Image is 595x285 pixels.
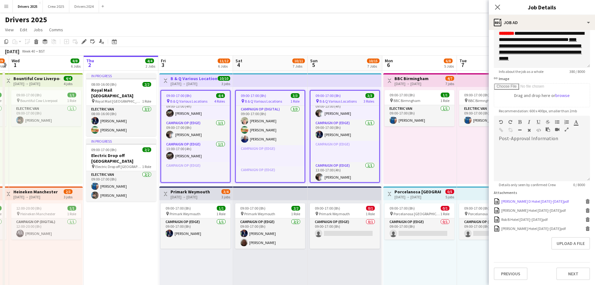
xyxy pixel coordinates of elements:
span: B & Q Various Locations [320,99,357,104]
h3: BBC Birmingham [394,76,429,81]
app-card-role-placeholder: Campaign Op (Edge) [236,166,305,188]
h3: Primark Weymouth [171,189,210,195]
span: B & Q Various Locations [245,99,282,104]
span: 08:00-16:00 (8h) [91,82,117,87]
button: Crew 2025 [43,0,69,13]
a: Edit [17,26,30,34]
span: Tue [459,58,467,64]
a: Comms [47,26,66,34]
span: 6/8 [444,59,453,63]
h3: Electric Drop off [GEOGRAPHIC_DATA] [86,153,156,164]
app-card-role-placeholder: Campaign Op (Edge) [161,162,230,183]
span: Sat [236,58,242,64]
span: 09:00-17:00 (8h) [464,93,489,97]
div: 09:00-17:00 (8h)1/1 BBC Birmngham1 RoleElectric Van1/109:00-17:00 (8h)[PERSON_NAME] [459,90,529,126]
span: 1 Role [142,164,151,169]
span: 4 Roles [214,99,225,104]
app-job-card: 09:00-17:00 (8h)0/1 Porcelanosa [GEOGRAPHIC_DATA]1 RoleCampaign Op (Edge)0/109:00-17:00 (8h) [459,203,529,240]
span: 2/3 [64,189,72,194]
app-card-role: Electric Van1/109:00-17:00 (8h)[PERSON_NAME] [11,105,81,126]
div: 09:00-17:00 (8h)3/3 B & Q Various Locations1 RoleCampaign Op (Digital)3/309:00-17:00 (8h)[PERSON_... [235,90,305,183]
span: Mon [385,58,393,64]
div: 7 jobs [445,81,454,86]
div: [DATE] → [DATE] [171,195,210,199]
button: Undo [499,120,503,125]
button: Clear Formatting [527,128,531,133]
div: 7 Jobs [293,64,305,69]
app-job-card: 09:00-17:00 (8h)0/1 Primark Weymouth1 RoleCampaign Op (Edge)0/109:00-17:00 (8h) [310,203,380,249]
div: Pete G Hotel 3-4 Oct.pdf [501,226,566,231]
button: Drivers 2025 [13,0,43,13]
span: 1/1 [441,93,449,97]
span: 8/8 [71,59,79,63]
span: 10/11 [292,59,305,63]
div: [DATE] → [DATE] [394,81,429,86]
div: In progress08:00-16:00 (8h)2/2Royal Mail [GEOGRAPHIC_DATA] Royal Mail [GEOGRAPHIC_DATA]1 RoleElec... [86,73,156,136]
app-job-card: 09:00-17:00 (8h)3/3 B & Q Various Locations3 RolesCampaign Op (Edge)1/109:00-13:00 (4h)[PERSON_NA... [310,90,380,183]
span: 0/1 [366,206,375,211]
span: 1 Role [67,98,76,103]
button: Horizontal Line [518,128,522,133]
span: 1 Role [290,99,300,104]
div: 7 Jobs [367,64,379,69]
span: Wed [12,58,20,64]
div: 4 jobs [64,81,72,86]
h3: Royal Mail [GEOGRAPHIC_DATA] [86,87,156,99]
app-card-role: Campaign Op (Edge)0/109:00-17:00 (8h) [310,218,380,249]
span: 1/1 [67,93,76,97]
div: 12:00-20:00 (8h)1/1 Heineken Manchester1 RoleCampaign Op (Digital)1/112:00-20:00 (8h)[PERSON_NAME] [11,203,81,240]
app-job-card: 09:00-17:00 (8h)1/1 BBC Birmngham1 RoleElectric Van1/109:00-17:00 (8h)[PERSON_NAME] [384,90,454,126]
app-card-role: Campaign Op (Edge)1/109:00-17:00 (8h)[PERSON_NAME] [310,120,379,141]
div: Chris W Hotel 4-5 Oct.pdf [501,208,566,213]
span: Details only seen by confirmed Crew [494,182,561,187]
div: [DATE] [5,48,19,54]
span: Recommendation: 600 x 400px, smaller than 2mb [494,109,582,113]
span: Porcelanosa [GEOGRAPHIC_DATA] [394,211,440,216]
app-job-card: 09:00-17:00 (8h)0/1 Porcelanosa [GEOGRAPHIC_DATA]1 RoleCampaign Op (Edge)0/109:00-17:00 (8h) [384,203,454,240]
span: B & Q Various Locations [170,99,207,104]
span: Info about the job as a whole [494,69,548,74]
span: Jobs [33,27,43,33]
span: Primark Weymouth [319,211,350,216]
a: View [2,26,16,34]
button: Upload a file [551,237,590,250]
span: 6 [384,61,393,69]
span: 09:00-17:00 (8h) [166,93,191,98]
span: 09:00-17:00 (8h) [240,206,265,211]
div: Job Ad [489,15,595,30]
div: 5 jobs [445,194,454,199]
span: 2/2 [142,147,151,152]
span: 09:00-17:00 (8h) [241,93,266,98]
span: 1 Role [67,211,76,216]
span: 3 Roles [364,99,374,104]
h3: B & Q Various Locations [171,76,217,81]
app-card-role: Electric Van2/208:00-16:00 (8h)[PERSON_NAME][PERSON_NAME] [86,106,156,136]
span: 12:00-20:00 (8h) [16,206,42,211]
h3: Job Details [489,3,595,11]
span: 380 / 8000 [564,69,590,74]
span: Royal Mail [GEOGRAPHIC_DATA] [95,99,142,104]
span: Edit [20,27,27,33]
div: [DATE] → [DATE] [394,195,441,199]
span: 1 Role [440,98,449,103]
app-card-role: Electric Van1/109:00-17:00 (8h)[PERSON_NAME] [459,105,529,126]
app-card-role-placeholder: Campaign Op (Edge) [310,141,379,162]
div: [DATE] → [DATE] [13,81,60,86]
button: Previous [494,267,528,280]
span: Primark Weymouth [170,211,201,216]
button: Next [556,267,590,280]
span: Week 40 [21,49,36,53]
div: 5 Jobs [444,64,454,69]
span: 1/1 [67,206,76,211]
span: 2 [85,61,94,69]
span: 0/1 [441,206,449,211]
app-job-card: 09:00-17:00 (8h)1/1 Bountiful Cow Liverpool1 RoleElectric Van1/109:00-17:00 (8h)[PERSON_NAME] [11,90,81,126]
span: Primark Weymouth [244,211,275,216]
div: In progress [86,139,156,144]
label: Attachments [494,190,517,195]
button: Paste as plain text [546,127,550,132]
span: 09:00-17:00 (8h) [315,93,341,98]
app-card-role: Campaign Op (Digital)3/309:00-17:00 (8h)[PERSON_NAME][PERSON_NAME][PERSON_NAME] [236,106,305,145]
